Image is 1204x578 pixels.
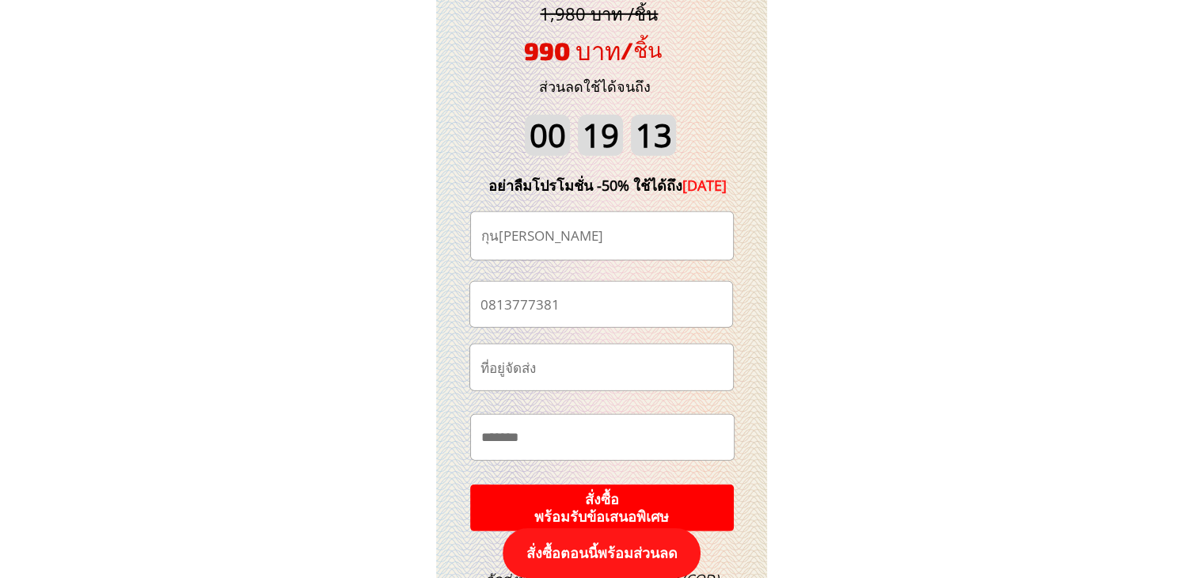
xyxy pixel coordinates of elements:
[458,482,746,534] p: สั่งซื้อ พร้อมรับข้อเสนอพิเศษ
[503,528,701,578] p: สั่งซื้อตอนนี้พร้อมส่วนลด
[524,36,621,65] span: 990 บาท
[540,2,658,25] span: 1,980 บาท /ชิ้น
[477,282,726,327] input: เบอร์โทรศัพท์
[621,36,662,62] span: /ชิ้น
[465,174,751,197] div: อย่าลืมโปรโมชั่น -50% ใช้ได้ถึง
[477,212,727,260] input: ชื่อ-นามสกุล
[477,344,727,390] input: ที่อยู่จัดส่ง
[682,176,727,195] span: [DATE]
[518,75,672,98] h3: ส่วนลดใช้ได้จนถึง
